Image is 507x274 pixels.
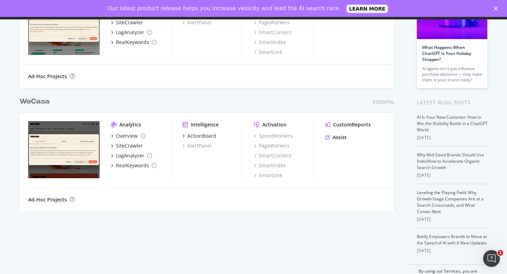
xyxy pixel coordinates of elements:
[111,162,157,169] a: RealKeywords
[254,49,282,56] a: SmartLink
[116,142,143,149] div: SiteCrawler
[187,132,216,139] div: ActionBoard
[116,29,144,36] div: LogAnalyzer
[325,121,371,128] a: CustomReports
[417,99,488,106] div: Latest Blog Posts
[417,189,484,214] a: Leveling the Playing Field: Why Growth-Stage Companies Are at a Search Crossroads, and What Comes...
[111,29,152,36] a: LogAnalyzer
[254,19,289,26] a: PageWorkers
[333,121,371,128] div: CustomReports
[28,196,67,203] div: Ad-Hoc Projects
[254,172,282,179] a: SmartLink
[116,39,149,46] div: RealKeywords
[417,114,488,133] a: AI Is Your New Customer: How to Win the Visibility Battle in a ChatGPT World
[182,142,212,149] a: AlertPanel
[417,135,488,141] div: [DATE]
[373,99,394,105] div: Essential
[19,96,50,107] div: WeCasa
[333,134,347,141] div: Assist
[497,250,503,256] span: 1
[254,142,289,149] a: PageWorkers
[417,152,484,170] a: Why Mid-Sized Brands Should Use IndexNow to Accelerate Organic Search Growth
[254,152,292,159] a: SmartContent
[111,132,145,139] a: Overview
[254,39,286,46] a: SmartIndex
[28,73,67,80] div: Ad-Hoc Projects
[422,44,471,62] a: What Happens When ChatGPT Is Your Holiday Shopper?
[494,6,501,11] div: Fermer
[417,172,488,179] div: [DATE]
[422,66,482,83] div: AI agents don’t just influence purchase decisions — they make them. Is your brand ready?
[116,152,144,159] div: LogAnalyzer
[254,132,293,139] a: SpeedWorkers
[111,152,152,159] a: LogAnalyzer
[191,121,219,128] div: Intelligence
[116,162,149,169] div: RealKeywords
[111,39,157,46] a: RealKeywords
[417,248,488,254] div: [DATE]
[116,19,143,26] div: SiteCrawler
[108,5,341,12] div: Our latest product release helps you increase velocity and lead the AI search race.
[182,19,212,26] a: AlertPanel
[346,5,388,13] a: LEARN MORE
[111,142,143,149] a: SiteCrawler
[254,162,286,169] a: SmartIndex
[111,19,143,26] a: SiteCrawler
[262,121,287,128] div: Activation
[417,216,488,223] div: [DATE]
[19,96,52,107] a: WeCasa
[182,132,216,139] a: ActionBoard
[254,29,292,36] a: SmartContent
[119,121,141,128] div: Analytics
[483,250,500,267] iframe: Intercom live chat
[417,233,487,246] a: Botify Empowers Brands to Move at the Speed of AI with 6 New Updates
[325,134,347,141] a: Assist
[28,121,100,178] img: wecasa.fr
[116,132,138,139] div: Overview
